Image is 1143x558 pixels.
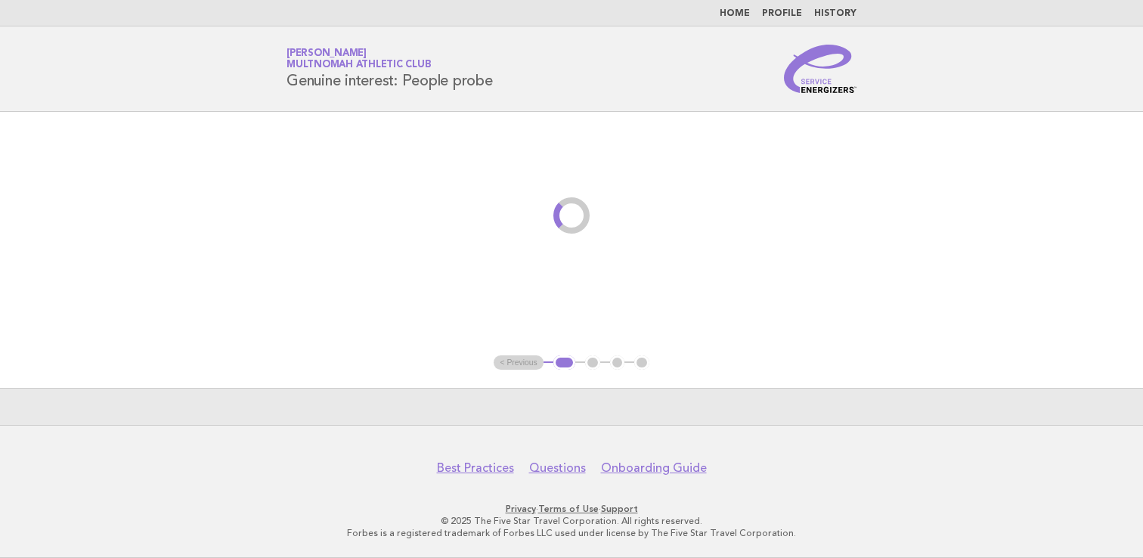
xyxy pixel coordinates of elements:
p: · · [109,503,1034,515]
a: Questions [529,460,586,476]
a: Privacy [506,504,536,514]
p: © 2025 The Five Star Travel Corporation. All rights reserved. [109,515,1034,527]
a: Best Practices [437,460,514,476]
span: Multnomah Athletic Club [287,60,431,70]
a: Profile [762,9,802,18]
a: History [814,9,856,18]
a: Terms of Use [538,504,599,514]
a: Support [601,504,638,514]
img: Service Energizers [784,45,856,93]
a: Home [720,9,750,18]
a: [PERSON_NAME]Multnomah Athletic Club [287,48,431,70]
p: Forbes is a registered trademark of Forbes LLC used under license by The Five Star Travel Corpora... [109,527,1034,539]
h1: Genuine interest: People probe [287,49,493,88]
a: Onboarding Guide [601,460,707,476]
